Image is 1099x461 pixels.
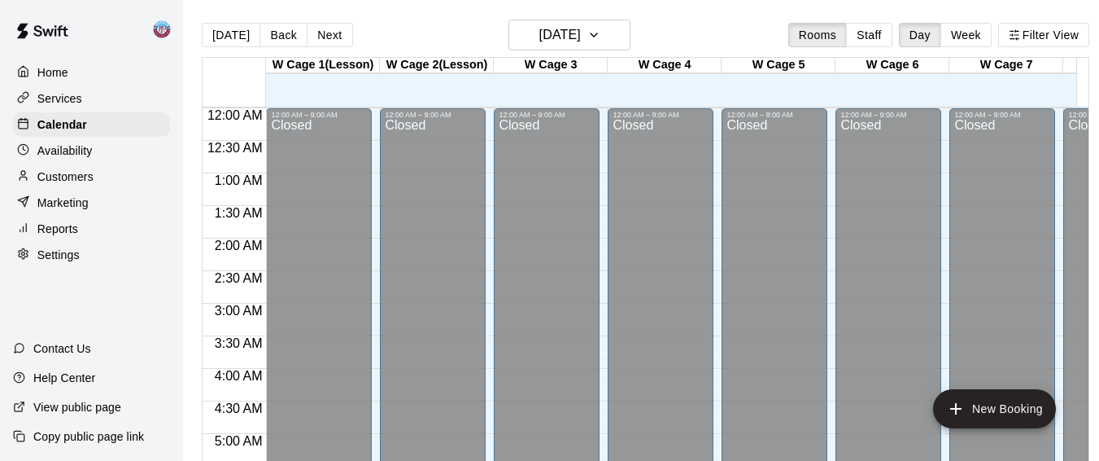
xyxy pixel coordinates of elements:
[202,23,260,47] button: [DATE]
[211,206,267,220] span: 1:30 AM
[149,13,183,46] div: Noah Stofman
[37,169,94,185] p: Customers
[211,402,267,415] span: 4:30 AM
[835,58,949,73] div: W Cage 6
[33,340,91,357] p: Contact Us
[13,86,170,111] a: Services
[998,23,1089,47] button: Filter View
[899,23,941,47] button: Day
[211,271,267,285] span: 2:30 AM
[203,141,267,155] span: 12:30 AM
[846,23,892,47] button: Staff
[13,60,170,85] a: Home
[266,58,380,73] div: W Cage 1(Lesson)
[211,239,267,252] span: 2:00 AM
[13,191,170,215] a: Marketing
[33,370,95,386] p: Help Center
[37,90,82,107] p: Services
[13,217,170,241] a: Reports
[259,23,307,47] button: Back
[613,111,709,119] div: 12:00 AM – 9:00 AM
[152,20,172,39] img: Noah Stofman
[385,111,481,119] div: 12:00 AM – 9:00 AM
[13,112,170,137] a: Calendar
[33,428,144,445] p: Copy public page link
[37,221,78,237] p: Reports
[211,369,267,383] span: 4:00 AM
[203,108,267,122] span: 12:00 AM
[37,116,87,133] p: Calendar
[307,23,352,47] button: Next
[380,58,494,73] div: W Cage 2(Lesson)
[33,399,121,415] p: View public page
[211,173,267,187] span: 1:00 AM
[211,336,267,350] span: 3:30 AM
[211,304,267,318] span: 3:00 AM
[840,111,936,119] div: 12:00 AM – 9:00 AM
[13,138,170,163] a: Availability
[37,64,68,81] p: Home
[539,24,581,46] h6: [DATE]
[940,23,992,47] button: Week
[722,58,835,73] div: W Cage 5
[508,20,630,50] button: [DATE]
[949,58,1063,73] div: W Cage 7
[608,58,722,73] div: W Cage 4
[271,111,367,119] div: 12:00 AM – 9:00 AM
[933,389,1056,428] button: add
[211,434,267,448] span: 5:00 AM
[37,143,93,159] p: Availability
[954,111,1050,119] div: 12:00 AM – 9:00 AM
[13,165,170,189] a: Customers
[788,23,847,47] button: Rooms
[37,195,89,211] p: Marketing
[726,111,822,119] div: 12:00 AM – 9:00 AM
[13,243,170,267] a: Settings
[499,111,595,119] div: 12:00 AM – 9:00 AM
[37,247,80,263] p: Settings
[494,58,608,73] div: W Cage 3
